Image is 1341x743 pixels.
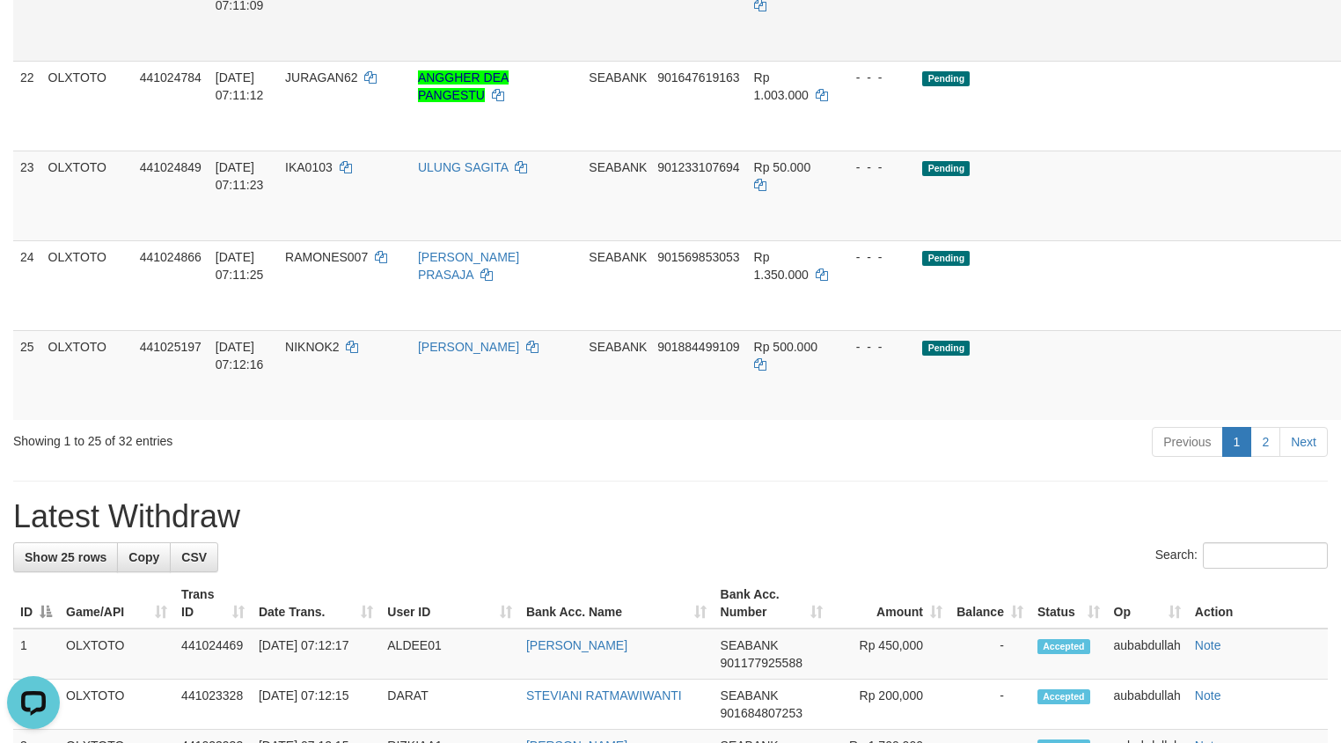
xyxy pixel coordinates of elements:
span: Copy 901884499109 to clipboard [657,340,739,354]
span: Pending [922,161,970,176]
td: 441023328 [174,680,252,730]
th: ID: activate to sort column descending [13,578,59,629]
a: Note [1195,688,1221,703]
span: Accepted [1037,639,1090,654]
td: 23 [13,151,41,240]
th: Status: activate to sort column ascending [1030,578,1107,629]
a: Next [1279,427,1328,457]
a: STEVIANI RATMAWIWANTI [526,688,682,703]
td: 1 [13,629,59,680]
a: [PERSON_NAME] [526,638,627,652]
th: Bank Acc. Number: activate to sort column ascending [714,578,830,629]
span: Show 25 rows [25,550,106,564]
td: aubabdullah [1107,680,1188,730]
span: Rp 1.003.000 [754,70,809,102]
span: 441024849 [140,160,202,174]
a: CSV [170,542,218,572]
span: Rp 1.350.000 [754,250,809,282]
a: Show 25 rows [13,542,118,572]
td: 22 [13,61,41,151]
td: DARAT [380,680,519,730]
span: SEABANK [721,688,779,703]
span: Copy 901569853053 to clipboard [657,250,739,264]
th: Game/API: activate to sort column ascending [59,578,174,629]
td: OLXTOTO [41,151,133,240]
a: [PERSON_NAME] PRASAJA [418,250,519,282]
th: Amount: activate to sort column ascending [830,578,949,629]
input: Search: [1203,542,1328,569]
td: OLXTOTO [41,330,133,420]
div: - - - [842,69,909,86]
span: 441024784 [140,70,202,85]
a: 2 [1250,427,1280,457]
td: ALDEE01 [380,629,519,680]
span: Copy 901177925588 to clipboard [721,656,802,670]
span: SEABANK [589,340,647,354]
span: Rp 500.000 [754,340,817,354]
span: Accepted [1037,689,1090,704]
div: Showing 1 to 25 of 32 entries [13,425,546,450]
div: - - - [842,158,909,176]
span: [DATE] 07:11:25 [216,250,264,282]
td: Rp 450,000 [830,629,949,680]
a: [PERSON_NAME] [418,340,519,354]
span: [DATE] 07:12:16 [216,340,264,371]
span: 441024866 [140,250,202,264]
th: Op: activate to sort column ascending [1107,578,1188,629]
td: OLXTOTO [41,240,133,330]
span: Pending [922,71,970,86]
td: 25 [13,330,41,420]
td: [DATE] 07:12:15 [252,680,380,730]
div: - - - [842,338,909,356]
a: Previous [1152,427,1222,457]
th: User ID: activate to sort column ascending [380,578,519,629]
span: SEABANK [589,70,647,85]
span: SEABANK [721,638,779,652]
span: Copy 901233107694 to clipboard [657,160,739,174]
th: Balance: activate to sort column ascending [949,578,1030,629]
td: Rp 200,000 [830,680,949,730]
span: RAMONES007 [285,250,368,264]
button: Open LiveChat chat widget [7,7,60,60]
span: Copy [128,550,159,564]
th: Action [1188,578,1328,629]
span: JURAGAN62 [285,70,357,85]
a: Note [1195,638,1221,652]
a: Copy [117,542,171,572]
td: aubabdullah [1107,629,1188,680]
td: [DATE] 07:12:17 [252,629,380,680]
span: 441025197 [140,340,202,354]
td: - [949,629,1030,680]
a: ULUNG SAGITA [418,160,508,174]
a: ANGGHER DEA PANGESTU [418,70,509,102]
span: Rp 50.000 [754,160,811,174]
span: IKA0103 [285,160,333,174]
td: 24 [13,240,41,330]
span: [DATE] 07:11:12 [216,70,264,102]
td: OLXTOTO [41,61,133,151]
a: 1 [1222,427,1252,457]
th: Bank Acc. Name: activate to sort column ascending [519,578,714,629]
span: Pending [922,341,970,356]
div: - - - [842,248,909,266]
span: Copy 901684807253 to clipboard [721,706,802,720]
td: 441024469 [174,629,252,680]
h1: Latest Withdraw [13,499,1328,534]
span: Pending [922,251,970,266]
span: SEABANK [589,160,647,174]
td: OLXTOTO [59,680,174,730]
th: Date Trans.: activate to sort column ascending [252,578,380,629]
span: SEABANK [589,250,647,264]
span: [DATE] 07:11:23 [216,160,264,192]
span: Copy 901647619163 to clipboard [657,70,739,85]
label: Search: [1155,542,1328,569]
span: CSV [181,550,207,564]
td: OLXTOTO [59,629,174,680]
th: Trans ID: activate to sort column ascending [174,578,252,629]
span: NIKNOK2 [285,340,339,354]
td: - [949,680,1030,730]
